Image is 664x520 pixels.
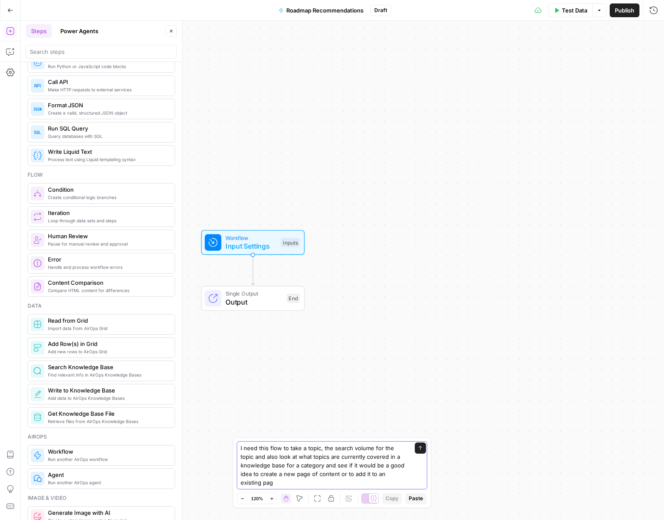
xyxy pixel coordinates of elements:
span: Error [48,255,168,264]
div: Flow [28,171,175,179]
span: Input Settings [226,241,277,251]
span: Run another AirOps workflow [48,456,168,463]
button: Steps [26,24,52,38]
div: Data [28,302,175,310]
span: Call API [48,78,168,86]
span: Search Knowledge Base [48,363,168,371]
span: Copy [385,495,398,502]
span: Paste [409,495,423,502]
span: Read from Grid [48,316,168,325]
span: Write to Knowledge Base [48,386,168,395]
button: Paste [405,493,426,504]
div: Inputs [281,238,300,247]
span: Add Row(s) in Grid [48,339,168,348]
span: Roadmap Recommendations [286,6,363,15]
span: Add new rows to AirOps Grid [48,348,168,355]
span: Condition [48,185,168,194]
input: Search steps [30,47,173,56]
span: Single Output [226,290,282,298]
span: Process text using Liquid templating syntax [48,156,168,163]
span: Query databases with SQL [48,133,168,140]
span: 120% [251,495,263,502]
button: Test Data [548,3,592,17]
span: Handle and process workflow errors [48,264,168,271]
span: Workflow [226,234,277,242]
span: Output [226,297,282,307]
span: Generate Image with AI [48,508,168,517]
button: Roadmap Recommendations [273,3,369,17]
span: Import data from AirOps Grid [48,325,168,332]
button: Power Agents [55,24,103,38]
div: Image & video [28,494,175,502]
span: Loop through data sets and steps [48,217,168,224]
div: End [287,294,300,303]
span: Format JSON [48,101,168,109]
img: vrinnnclop0vshvmafd7ip1g7ohf [33,282,42,291]
span: Find relevant info in AirOps Knowledge Bases [48,371,168,378]
span: Workflow [48,447,168,456]
span: Get Knowledge Base File [48,409,168,418]
span: Iteration [48,209,168,217]
span: Pause for manual review and approval [48,240,168,247]
span: Run another AirOps agent [48,479,168,486]
span: Run Python or JavaScript code blocks [48,63,168,70]
g: Edge from start to end [251,255,254,285]
div: WorkflowInput SettingsInputs [173,230,333,255]
span: Create a valid, structured JSON object [48,109,168,116]
span: Agent [48,470,168,479]
span: Compare HTML content for differences [48,287,168,294]
span: Retrieve files from AirOps Knowledge Bases [48,418,168,425]
div: Single OutputOutputEnd [173,286,333,311]
span: Content Comparison [48,278,168,287]
span: Test Data [562,6,587,15]
span: Publish [615,6,634,15]
span: Human Review [48,232,168,240]
span: Write Liquid Text [48,147,168,156]
span: Make HTTP requests to external services [48,86,168,93]
span: Draft [374,6,387,14]
div: Airops [28,433,175,441]
textarea: I need this flow to take a topic, the search volume for the topic and also look at what topics ar... [241,444,406,487]
span: Add data to AirOps Knowledge Bases [48,395,168,402]
button: Copy [382,493,402,504]
span: Create conditional logic branches [48,194,168,201]
span: Run SQL Query [48,124,168,133]
button: Publish [610,3,639,17]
